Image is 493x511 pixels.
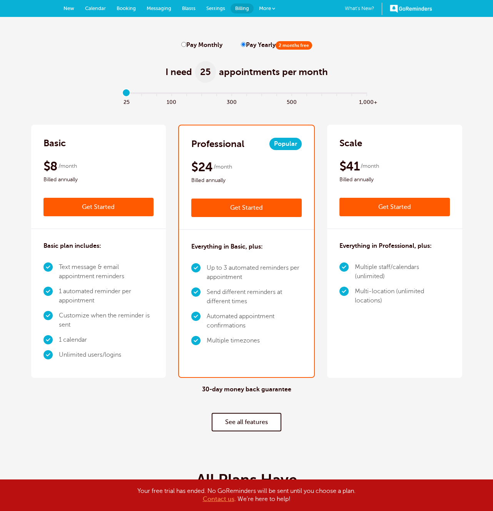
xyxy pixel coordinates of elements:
span: /month [361,162,379,171]
h3: Everything in Professional, plus: [339,241,432,250]
span: Billed annually [43,175,154,184]
span: Messaging [147,5,171,11]
span: Billed annually [191,176,302,185]
span: $24 [191,159,212,175]
span: 100 [164,97,179,106]
span: /month [58,162,77,171]
span: More [259,5,271,11]
a: Billing [231,3,254,13]
li: Text message & email appointment reminders [59,260,154,284]
li: Unlimited users/logins [59,347,154,362]
h4: 30-day money back guarantee [202,386,291,393]
span: 300 [224,97,239,106]
a: Get Started [339,198,450,216]
h2: Scale [339,137,362,149]
span: 25 [195,61,216,83]
li: Multiple staff/calendars (unlimited) [355,260,450,284]
a: See all features [212,413,281,431]
li: Multiple timezones [207,333,302,348]
span: New [64,5,74,11]
input: Pay Monthly [181,42,186,47]
li: Multi-location (unlimited locations) [355,284,450,308]
div: Your free trial has ended. No GoReminders will be sent until you choose a plan. . We're here to h... [54,487,439,503]
span: Calendar [85,5,106,11]
span: Billed annually [339,175,450,184]
li: Send different reminders at different times [207,285,302,309]
span: 25 [119,97,134,106]
a: What's New? [345,3,382,15]
li: Up to 3 automated reminders per appointment [207,261,302,285]
li: 1 calendar [59,332,154,347]
span: $41 [339,159,359,174]
span: Billing [235,5,249,11]
span: 2 months free [276,41,312,50]
h2: Professional [191,138,244,150]
h3: Everything in Basic, plus: [191,242,263,251]
label: Pay Yearly [241,42,312,49]
span: 500 [284,97,299,106]
a: Get Started [191,199,302,217]
span: Blasts [182,5,196,11]
input: Pay Yearly2 months free [241,42,246,47]
span: Popular [269,138,302,150]
span: /month [214,162,232,172]
span: I need [165,66,192,78]
span: Settings [206,5,225,11]
li: 1 automated reminder per appointment [59,284,154,308]
a: Get Started [43,198,154,216]
span: Booking [117,5,136,11]
h2: Basic [43,137,66,149]
label: Pay Monthly [181,42,222,49]
span: 1,000+ [359,97,374,106]
span: $8 [43,159,58,174]
h3: Basic plan includes: [43,241,101,250]
li: Automated appointment confirmations [207,309,302,333]
h2: All Plans Have [196,471,297,489]
span: appointments per month [219,66,328,78]
a: Contact us [203,496,234,503]
li: Customize when the reminder is sent [59,308,154,332]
